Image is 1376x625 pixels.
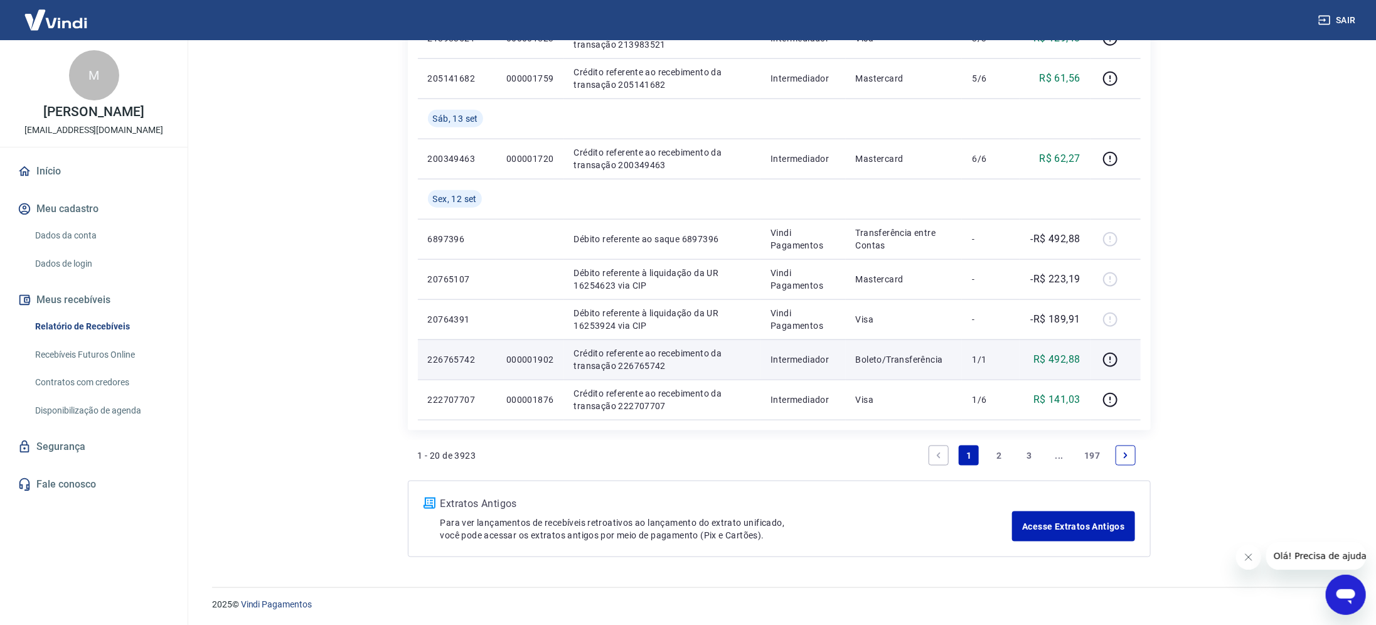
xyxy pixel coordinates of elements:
[1316,9,1361,32] button: Sair
[212,598,1346,611] p: 2025 ©
[574,146,751,171] p: Crédito referente ao recebimento da transação 200349463
[771,227,835,252] p: Vindi Pagamentos
[1049,446,1069,466] a: Jump forward
[506,353,554,366] p: 000001902
[771,152,835,165] p: Intermediador
[506,393,554,406] p: 000001876
[972,353,1009,366] p: 1/1
[1031,232,1080,247] p: -R$ 492,88
[428,393,486,406] p: 222707707
[506,152,554,165] p: 000001720
[924,441,1140,471] ul: Pagination
[433,193,477,205] span: Sex, 12 set
[771,267,835,292] p: Vindi Pagamentos
[1039,71,1080,86] p: R$ 61,56
[972,393,1009,406] p: 1/6
[929,446,949,466] a: Previous page
[1019,446,1039,466] a: Page 3
[856,393,952,406] p: Visa
[771,393,835,406] p: Intermediador
[856,273,952,286] p: Mastercard
[1031,312,1080,327] p: -R$ 189,91
[574,233,751,245] p: Débito referente ao saque 6897396
[30,398,173,424] a: Disponibilização de agenda
[30,370,173,395] a: Contratos com credores
[989,446,1009,466] a: Page 2
[428,353,486,366] p: 226765742
[1039,151,1080,166] p: R$ 62,27
[8,9,105,19] span: Olá! Precisa de ajuda?
[440,496,1013,511] p: Extratos Antigos
[1326,575,1366,615] iframe: Botão para abrir a janela de mensagens
[972,72,1009,85] p: 5/6
[428,72,486,85] p: 205141682
[856,313,952,326] p: Visa
[1236,545,1261,570] iframe: Fechar mensagem
[972,313,1009,326] p: -
[440,516,1013,542] p: Para ver lançamentos de recebíveis retroativos ao lançamento do extrato unificado, você pode aces...
[771,72,835,85] p: Intermediador
[1031,272,1080,287] p: -R$ 223,19
[43,105,144,119] p: [PERSON_NAME]
[856,227,952,252] p: Transferência entre Contas
[30,314,173,339] a: Relatório de Recebíveis
[574,66,751,91] p: Crédito referente ao recebimento da transação 205141682
[574,267,751,292] p: Débito referente à liquidação da UR 16254623 via CIP
[15,433,173,461] a: Segurança
[30,223,173,248] a: Dados da conta
[506,72,554,85] p: 000001759
[24,124,163,137] p: [EMAIL_ADDRESS][DOMAIN_NAME]
[1033,352,1080,367] p: R$ 492,88
[574,307,751,332] p: Débito referente à liquidação da UR 16253924 via CIP
[972,152,1009,165] p: 6/6
[30,342,173,368] a: Recebíveis Futuros Online
[241,599,312,609] a: Vindi Pagamentos
[959,446,979,466] a: Page 1 is your current page
[856,353,952,366] p: Boleto/Transferência
[428,313,486,326] p: 20764391
[15,158,173,185] a: Início
[15,1,97,39] img: Vindi
[418,449,476,462] p: 1 - 20 de 3923
[771,307,835,332] p: Vindi Pagamentos
[972,233,1009,245] p: -
[574,387,751,412] p: Crédito referente ao recebimento da transação 222707707
[856,152,952,165] p: Mastercard
[1012,511,1134,542] a: Acesse Extratos Antigos
[15,195,173,223] button: Meu cadastro
[1116,446,1136,466] a: Next page
[428,152,486,165] p: 200349463
[428,273,486,286] p: 20765107
[856,72,952,85] p: Mastercard
[1033,392,1080,407] p: R$ 141,03
[433,112,478,125] span: Sáb, 13 set
[1266,542,1366,570] iframe: Mensagem da empresa
[972,273,1009,286] p: -
[424,498,435,509] img: ícone
[15,286,173,314] button: Meus recebíveis
[1079,446,1105,466] a: Page 197
[69,50,119,100] div: M
[428,233,486,245] p: 6897396
[15,471,173,498] a: Fale conosco
[771,353,835,366] p: Intermediador
[30,251,173,277] a: Dados de login
[574,347,751,372] p: Crédito referente ao recebimento da transação 226765742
